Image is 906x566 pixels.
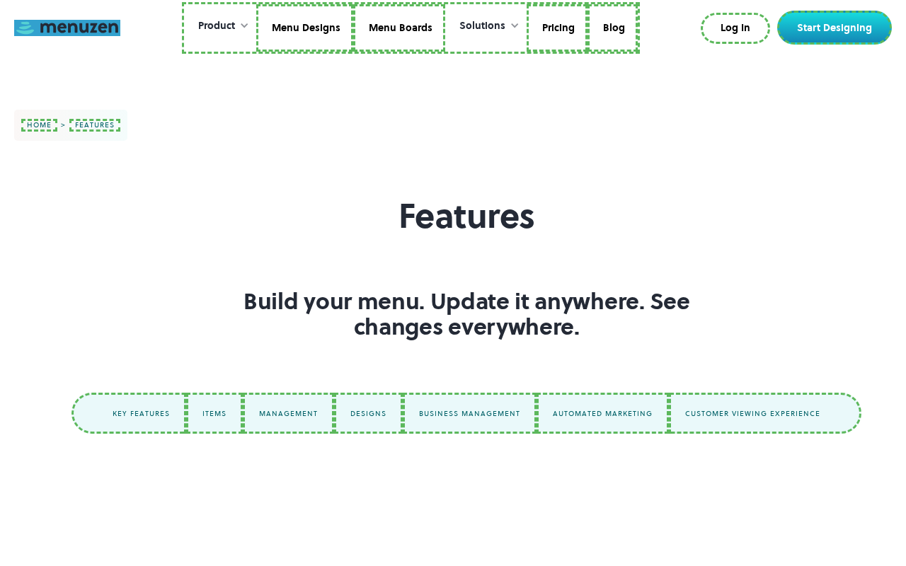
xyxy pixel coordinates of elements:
[777,11,892,45] a: Start Designing
[549,408,656,419] div: automated marketing
[445,4,527,48] div: Solutions
[256,4,353,52] a: Menu Designs
[71,393,186,434] a: key features
[347,408,390,419] div: designs
[57,121,69,129] div: >
[537,393,669,434] a: automated marketing
[682,408,824,419] div: customer viewing experience
[334,393,403,434] a: designs
[459,18,505,34] div: Solutions
[403,393,537,434] a: business management
[415,408,524,419] div: business management
[186,393,243,434] a: items
[527,4,587,52] a: Pricing
[69,119,120,132] a: features
[353,4,445,52] a: Menu Boards
[198,18,235,34] div: Product
[184,4,256,48] div: Product
[256,408,321,419] div: management
[199,408,230,419] div: items
[109,408,173,419] div: key features
[669,393,861,434] a: customer viewing experience
[243,393,334,434] a: management
[21,119,57,132] a: home
[587,4,638,52] a: Blog
[701,13,770,44] a: Log In
[398,197,535,236] h1: Features
[229,289,704,340] h2: Build your menu. Update it anywhere. See changes everywhere.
